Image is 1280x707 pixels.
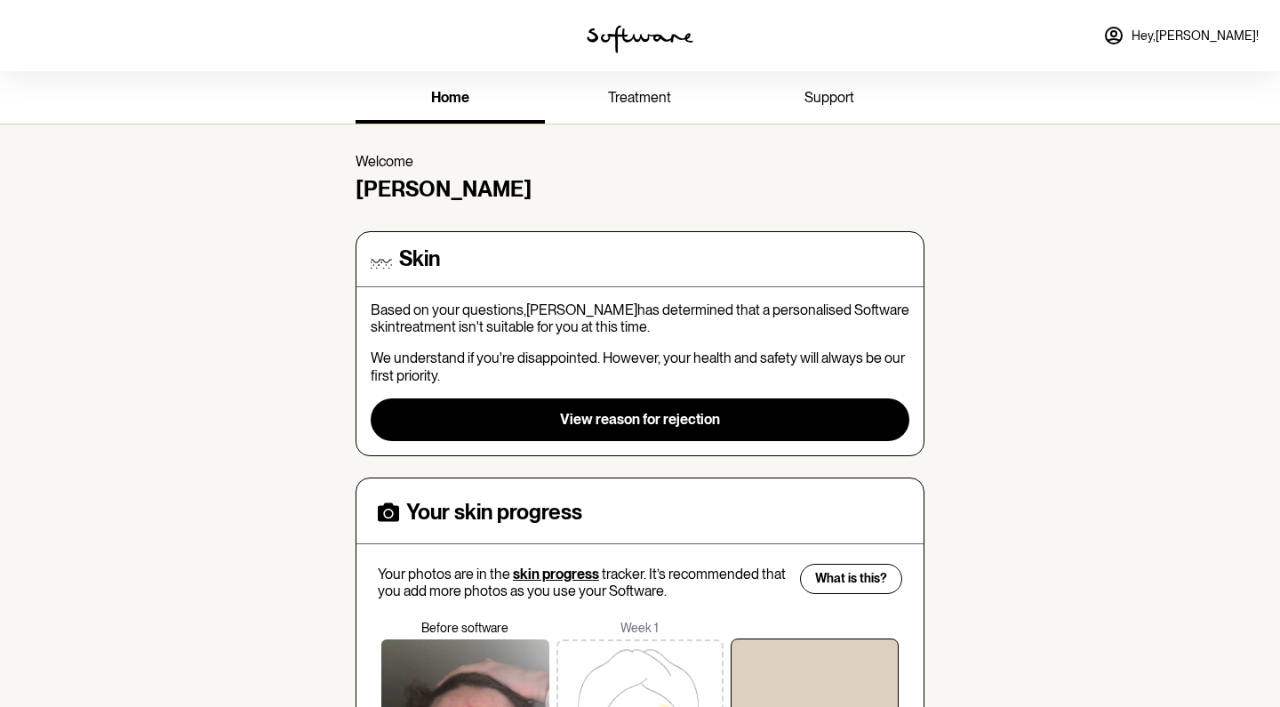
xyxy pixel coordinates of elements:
[735,75,924,124] a: support
[431,89,469,106] span: home
[371,398,909,441] button: View reason for rejection
[371,301,909,335] p: Based on your questions, [PERSON_NAME] has determined that a personalised Software skin treatment...
[560,411,720,428] span: View reason for rejection
[513,566,599,582] span: skin progress
[356,153,924,170] p: Welcome
[406,500,582,526] h4: Your skin progress
[356,75,545,124] a: home
[587,25,693,53] img: software logo
[804,89,854,106] span: support
[378,566,788,599] p: Your photos are in the tracker. It’s recommended that you add more photos as you use your Software.
[553,621,728,636] p: Week 1
[815,571,887,586] span: What is this?
[1132,28,1259,44] span: Hey, [PERSON_NAME] !
[608,89,671,106] span: treatment
[371,349,909,383] p: We understand if you're disappointed. However, your health and safety will always be our first pr...
[545,75,734,124] a: treatment
[399,246,440,272] h4: Skin
[800,564,902,594] button: What is this?
[356,177,924,203] h4: [PERSON_NAME]
[378,621,553,636] p: Before software
[1092,14,1269,57] a: Hey,[PERSON_NAME]!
